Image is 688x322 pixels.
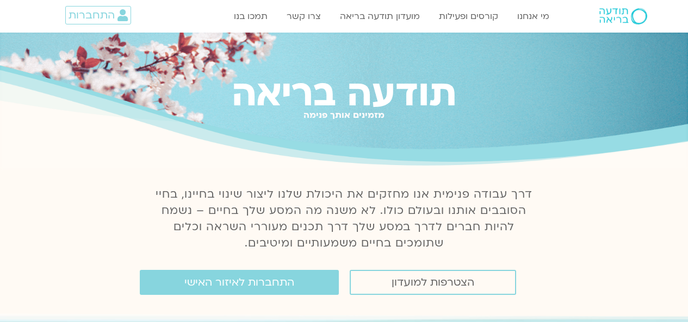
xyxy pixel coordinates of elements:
span: התחברות לאיזור האישי [184,276,294,288]
a: התחברות [65,6,131,24]
img: תודעה בריאה [599,8,647,24]
a: מי אנחנו [512,6,555,27]
span: הצטרפות למועדון [392,276,474,288]
a: הצטרפות למועדון [350,270,516,295]
a: קורסים ופעילות [433,6,504,27]
span: התחברות [69,9,115,21]
a: התחברות לאיזור האישי [140,270,339,295]
a: צרו קשר [281,6,326,27]
a: מועדון תודעה בריאה [334,6,425,27]
p: דרך עבודה פנימית אנו מחזקים את היכולת שלנו ליצור שינוי בחיינו, בחיי הסובבים אותנו ובעולם כולו. לא... [150,186,539,251]
a: תמכו בנו [228,6,273,27]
